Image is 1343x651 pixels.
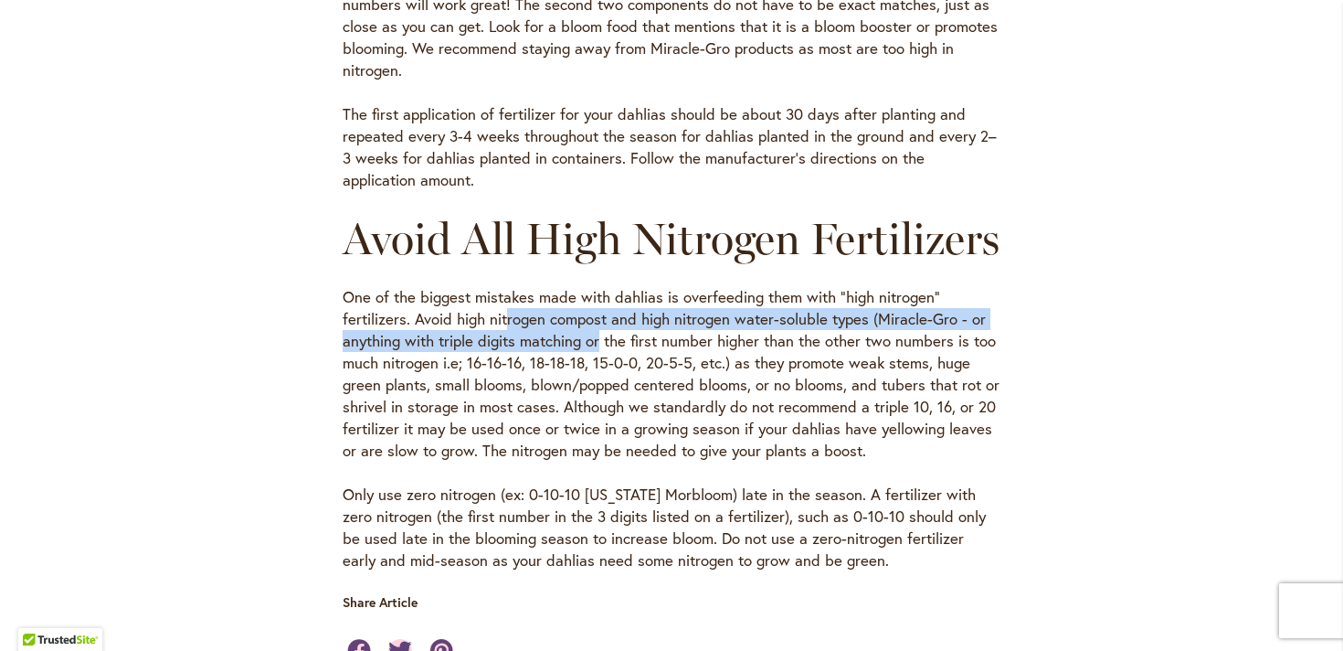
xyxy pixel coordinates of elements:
p: One of the biggest mistakes made with dahlias is overfeeding them with “high nitrogen” fertilizer... [343,286,1000,462]
p: The first application of fertilizer for your dahlias should be about 30 days after planting and r... [343,103,1000,191]
h2: Avoid All High Nitrogen Fertilizers [343,213,1000,264]
p: Only use zero nitrogen (ex: 0-10-10 [US_STATE] Morbloom) late in the season. A fertilizer with ze... [343,484,1000,571]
